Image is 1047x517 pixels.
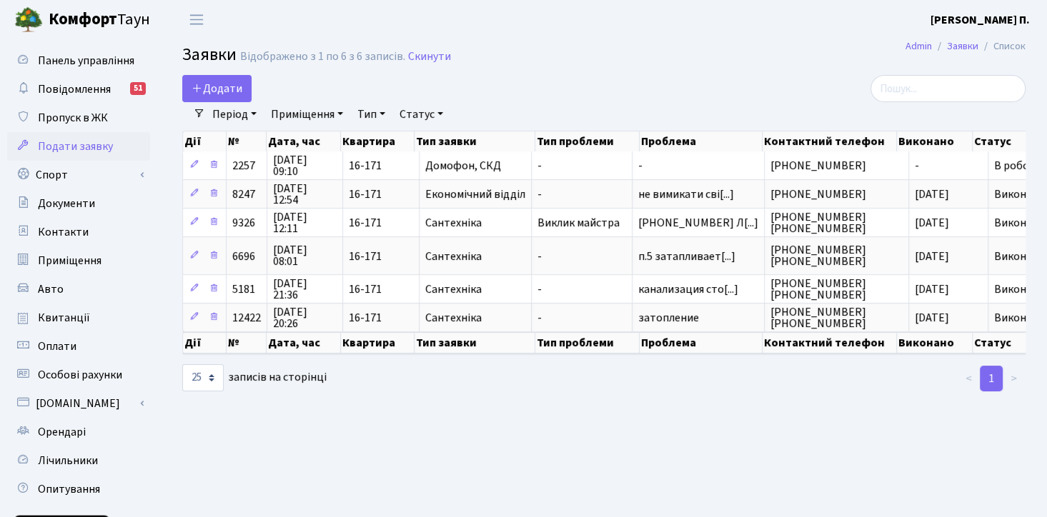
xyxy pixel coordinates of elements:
[537,283,626,295] span: -
[770,306,903,329] span: [PHONE_NUMBER] [PHONE_NUMBER]
[915,310,949,326] span: [DATE]
[537,251,626,262] span: -
[349,217,413,229] span: 16-171
[179,8,214,31] button: Переключити навігацію
[341,332,415,353] th: Квартира
[240,50,405,64] div: Відображено з 1 по 6 з 6 записів.
[7,303,150,332] a: Квитанції
[915,186,949,202] span: [DATE]
[182,364,224,391] select: записів на сторінці
[638,215,758,231] span: [PHONE_NUMBER] Л[...]
[535,332,639,353] th: Тип проблеми
[232,186,255,202] span: 8247
[267,131,341,151] th: Дата, час
[38,139,113,154] span: Подати заявку
[7,132,150,161] a: Подати заявку
[425,217,525,229] span: Сантехніка
[183,332,227,353] th: Дії
[49,8,117,31] b: Комфорт
[38,453,98,468] span: Лічильники
[130,82,146,95] div: 51
[38,253,101,268] span: Приміщення
[994,215,1045,231] span: Виконано
[7,332,150,361] a: Оплати
[7,246,150,275] a: Приміщення
[770,160,903,171] span: [PHONE_NUMBER]
[947,39,978,54] a: Заявки
[38,196,95,211] span: Документи
[49,8,150,32] span: Таун
[640,131,763,151] th: Проблема
[763,332,898,353] th: Контактний телефон
[980,366,1003,391] a: 1
[273,211,337,234] span: [DATE] 12:11
[349,312,413,323] span: 16-171
[915,215,949,231] span: [DATE]
[192,81,242,96] span: Додати
[38,338,76,354] span: Оплати
[183,131,227,151] th: Дії
[349,251,413,262] span: 16-171
[897,332,972,353] th: Виконано
[931,11,1030,29] a: [PERSON_NAME] П.
[537,312,626,323] span: -
[425,189,525,200] span: Економічний відділ
[7,189,150,218] a: Документи
[7,104,150,132] a: Пропуск в ЖК
[884,31,1047,61] nav: breadcrumb
[408,50,451,64] a: Скинути
[273,244,337,267] span: [DATE] 08:01
[7,361,150,389] a: Особові рахунки
[915,158,919,174] span: -
[232,310,261,326] span: 12422
[7,475,150,503] a: Опитування
[973,332,1034,353] th: Статус
[535,131,639,151] th: Тип проблеми
[349,283,413,295] span: 16-171
[638,281,738,297] span: канализация сто[...]
[915,281,949,297] span: [DATE]
[232,215,255,231] span: 9326
[38,310,90,326] span: Квитанції
[7,218,150,246] a: Контакти
[994,158,1038,174] span: В роботі
[7,46,150,75] a: Панель управління
[38,81,111,97] span: Повідомлення
[267,332,341,353] th: Дата, час
[897,131,972,151] th: Виконано
[994,281,1045,297] span: Виконано
[38,367,122,383] span: Особові рахунки
[425,312,525,323] span: Сантехніка
[537,189,626,200] span: -
[870,75,1026,102] input: Пошук...
[915,249,949,264] span: [DATE]
[38,53,134,69] span: Панель управління
[182,364,327,391] label: записів на сторінці
[7,161,150,189] a: Спорт
[905,39,932,54] a: Admin
[7,275,150,303] a: Авто
[425,160,525,171] span: Домофон, СКД
[537,217,626,229] span: Виклик майстра
[232,249,255,264] span: 6696
[273,183,337,206] span: [DATE] 12:54
[273,306,337,329] span: [DATE] 20:26
[38,281,64,297] span: Авто
[763,131,898,151] th: Контактний телефон
[341,131,415,151] th: Квартира
[38,224,89,240] span: Контакти
[978,39,1026,54] li: Список
[770,189,903,200] span: [PHONE_NUMBER]
[207,102,262,126] a: Період
[273,154,337,177] span: [DATE] 09:10
[349,160,413,171] span: 16-171
[638,249,735,264] span: п.5 затапливает[...]
[638,160,758,171] span: -
[537,160,626,171] span: -
[7,389,150,418] a: [DOMAIN_NAME]
[994,249,1045,264] span: Виконано
[273,278,337,301] span: [DATE] 21:36
[7,418,150,446] a: Орендарі
[38,110,108,126] span: Пропуск в ЖК
[227,332,267,353] th: №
